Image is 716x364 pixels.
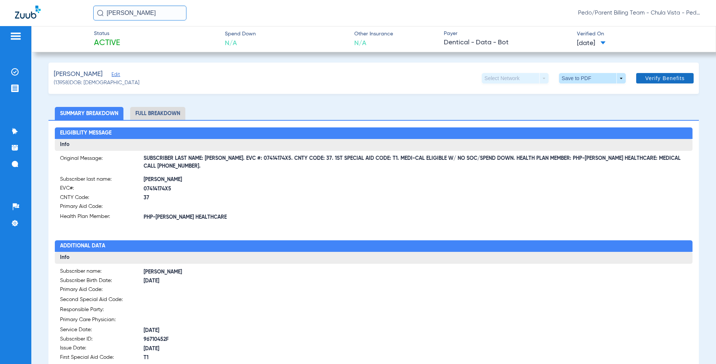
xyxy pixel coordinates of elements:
[55,252,692,264] h3: Info
[60,213,144,222] span: Health Plan Member:
[144,345,374,353] span: [DATE]
[55,139,692,151] h3: Info
[60,326,144,335] span: Service Date:
[54,79,139,87] span: (13958) DOB: [DEMOGRAPHIC_DATA]
[578,9,701,17] span: Pedo/Parent Billing Team - Chula Vista - Pedo | The Super Dentists
[60,277,144,286] span: Subscriber Birth Date:
[55,240,692,252] h2: Additional Data
[60,296,144,306] span: Second Special Aid Code:
[97,10,104,16] img: Search Icon
[93,6,186,20] input: Search for patients
[60,286,144,296] span: Primary Aid Code:
[636,73,694,83] button: Verify Benefits
[559,73,626,83] button: Save to PDF
[60,335,144,345] span: Subscriber ID:
[112,72,118,79] span: Edit
[60,184,144,194] span: EVC#:
[15,6,41,19] img: Zuub Logo
[144,277,374,285] span: [DATE]
[54,70,103,79] span: [PERSON_NAME]
[60,155,144,167] span: Original Message:
[94,30,120,38] span: Status
[55,127,692,139] h2: Eligibility Message
[144,213,374,221] span: PHP-[PERSON_NAME] HEALTHCARE
[577,39,606,48] span: [DATE]
[144,268,374,276] span: [PERSON_NAME]
[444,38,571,47] span: Dentical - Data - Bot
[354,30,393,38] span: Other Insurance
[577,30,704,38] span: Verified On
[444,30,571,38] span: Payer
[60,354,144,363] span: First Special Aid Code:
[55,107,123,120] li: Summary Breakdown
[60,268,144,277] span: Subscriber name:
[130,107,185,120] li: Full Breakdown
[679,328,716,364] iframe: Chat Widget
[60,203,144,213] span: Primary Aid Code:
[60,344,144,354] span: Issue Date:
[225,39,256,48] span: N/A
[144,194,374,202] span: 37
[10,32,22,41] img: hamburger-icon
[144,336,374,344] span: 96710452F
[144,159,687,167] span: SUBSCRIBER LAST NAME: [PERSON_NAME]. EVC #: 07414174X5. CNTY CODE: 37. 1ST SPECIAL AID CODE: T1. ...
[225,30,256,38] span: Spend Down
[144,354,374,362] span: T1
[60,194,144,203] span: CNTY Code:
[60,175,144,185] span: Subscriber last name:
[354,39,393,48] span: N/A
[144,185,374,193] span: 07414174X5
[144,176,374,184] span: [PERSON_NAME]
[144,327,374,335] span: [DATE]
[645,75,685,81] span: Verify Benefits
[60,316,144,326] span: Primary Care Physician:
[60,306,144,316] span: Responsible Party:
[94,38,120,48] span: Active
